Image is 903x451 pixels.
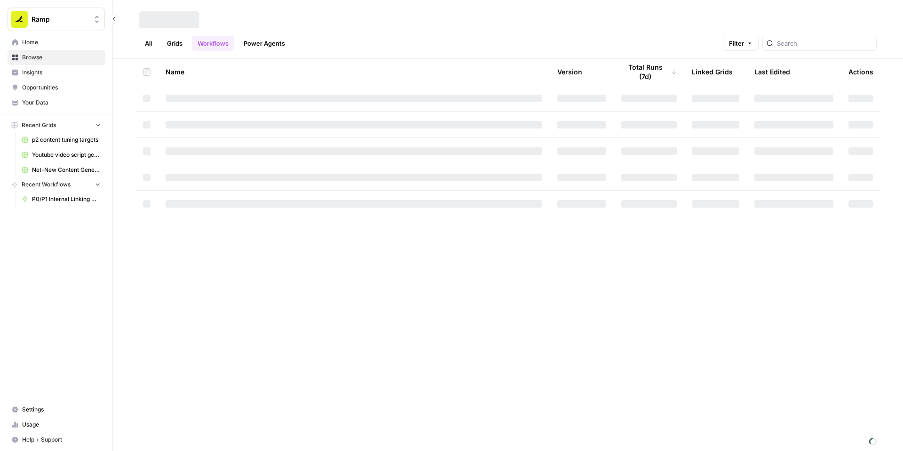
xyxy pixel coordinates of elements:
[8,65,105,80] a: Insights
[8,402,105,417] a: Settings
[754,59,790,85] div: Last Edited
[161,36,188,51] a: Grids
[32,195,101,203] span: P0/P1 Internal Linking Workflow
[723,36,759,51] button: Filter
[8,432,105,447] button: Help + Support
[8,8,105,31] button: Workspace: Ramp
[621,59,677,85] div: Total Runs (7d)
[692,59,733,85] div: Linked Grids
[17,147,105,162] a: Youtube video script generator
[22,435,101,444] span: Help + Support
[8,80,105,95] a: Opportunities
[22,53,101,62] span: Browse
[8,95,105,110] a: Your Data
[22,98,101,107] span: Your Data
[166,59,542,85] div: Name
[848,59,873,85] div: Actions
[8,417,105,432] a: Usage
[729,39,744,48] span: Filter
[8,35,105,50] a: Home
[22,83,101,92] span: Opportunities
[22,180,71,189] span: Recent Workflows
[22,38,101,47] span: Home
[32,166,101,174] span: Net-New Content Generator - Grid Template
[17,162,105,177] a: Net-New Content Generator - Grid Template
[22,405,101,414] span: Settings
[22,420,101,429] span: Usage
[777,39,872,48] input: Search
[11,11,28,28] img: Ramp Logo
[238,36,291,51] a: Power Agents
[32,151,101,159] span: Youtube video script generator
[557,59,582,85] div: Version
[8,177,105,192] button: Recent Workflows
[32,15,88,24] span: Ramp
[8,118,105,132] button: Recent Grids
[22,68,101,77] span: Insights
[32,136,101,144] span: p2 content tuning targets
[22,121,56,129] span: Recent Grids
[17,192,105,207] a: P0/P1 Internal Linking Workflow
[17,132,105,147] a: p2 content tuning targets
[8,50,105,65] a: Browse
[139,36,158,51] a: All
[192,36,234,51] a: Workflows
